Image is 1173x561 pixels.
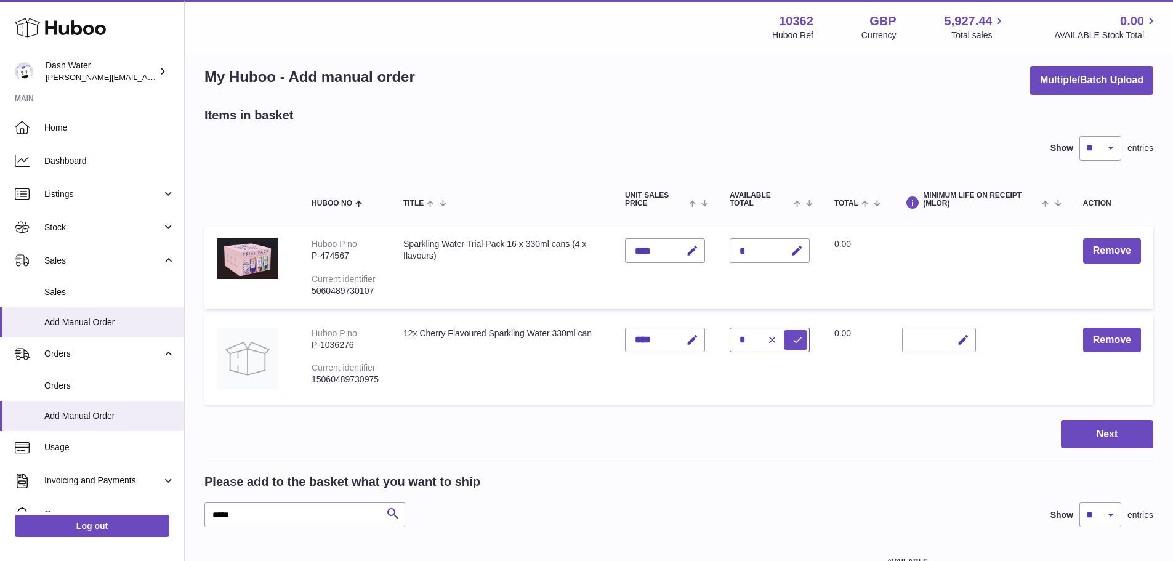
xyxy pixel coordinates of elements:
[403,200,424,208] span: Title
[44,122,175,134] span: Home
[312,239,357,249] div: Huboo P no
[44,317,175,328] span: Add Manual Order
[312,250,379,262] div: P-474567
[312,339,379,351] div: P-1036276
[15,62,33,81] img: james@dash-water.com
[834,200,858,208] span: Total
[1050,142,1073,154] label: Show
[44,410,175,422] span: Add Manual Order
[772,30,813,41] div: Huboo Ref
[730,192,791,208] span: AVAILABLE Total
[312,374,379,385] div: 15060489730975
[1030,66,1153,95] button: Multiple/Batch Upload
[1127,142,1153,154] span: entries
[945,13,993,30] span: 5,927.44
[923,192,1039,208] span: Minimum Life On Receipt (MLOR)
[312,363,376,373] div: Current identifier
[779,13,813,30] strong: 10362
[312,200,352,208] span: Huboo no
[44,508,175,520] span: Cases
[44,155,175,167] span: Dashboard
[1120,13,1144,30] span: 0.00
[44,380,175,392] span: Orders
[217,238,278,279] img: Sparkling Water Trial Pack 16 x 330ml cans (4 x flavours)
[861,30,897,41] div: Currency
[312,274,376,284] div: Current identifier
[44,286,175,298] span: Sales
[44,255,162,267] span: Sales
[44,188,162,200] span: Listings
[204,67,415,87] h1: My Huboo - Add manual order
[1083,238,1141,264] button: Remove
[312,285,379,297] div: 5060489730107
[1054,30,1158,41] span: AVAILABLE Stock Total
[869,13,896,30] strong: GBP
[1083,328,1141,353] button: Remove
[46,60,156,83] div: Dash Water
[625,192,686,208] span: Unit Sales Price
[1054,13,1158,41] a: 0.00 AVAILABLE Stock Total
[44,475,162,486] span: Invoicing and Payments
[204,107,294,124] h2: Items in basket
[391,315,613,405] td: 12x Cherry Flavoured Sparkling Water 330ml can
[834,239,851,249] span: 0.00
[1083,200,1141,208] div: Action
[204,474,480,490] h2: Please add to the basket what you want to ship
[834,328,851,338] span: 0.00
[1127,509,1153,521] span: entries
[44,348,162,360] span: Orders
[951,30,1006,41] span: Total sales
[312,328,357,338] div: Huboo P no
[44,222,162,233] span: Stock
[217,328,278,389] img: 12x Cherry Flavoured Sparkling Water 330ml can
[44,442,175,453] span: Usage
[1050,509,1073,521] label: Show
[1061,420,1153,449] button: Next
[15,515,169,537] a: Log out
[391,226,613,309] td: Sparkling Water Trial Pack 16 x 330ml cans (4 x flavours)
[46,72,247,82] span: [PERSON_NAME][EMAIL_ADDRESS][DOMAIN_NAME]
[945,13,1007,41] a: 5,927.44 Total sales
